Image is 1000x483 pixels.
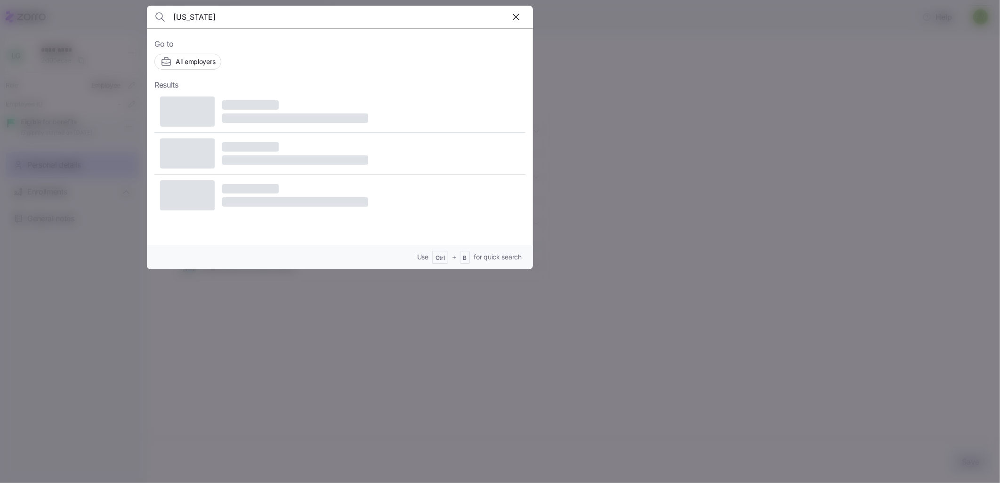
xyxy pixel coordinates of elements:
[474,252,522,262] span: for quick search
[176,57,215,66] span: All employers
[452,252,456,262] span: +
[154,54,221,70] button: All employers
[417,252,428,262] span: Use
[435,254,445,262] span: Ctrl
[463,254,467,262] span: B
[154,79,178,91] span: Results
[154,38,525,50] span: Go to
